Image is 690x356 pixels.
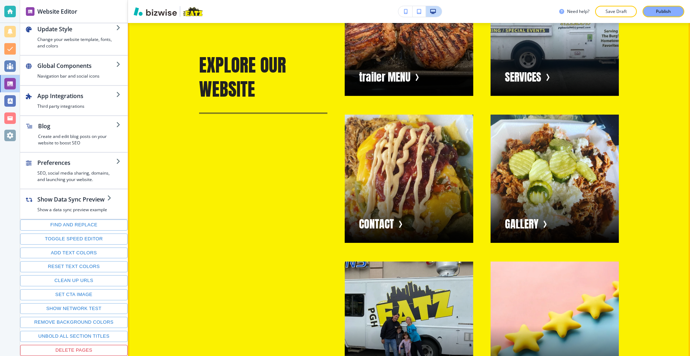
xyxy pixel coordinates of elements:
button: Delete pages [20,345,128,356]
button: Show Data Sync PreviewShow a data sync preview example [20,189,119,219]
button: Navigation item imageCONTACT [345,115,473,243]
button: Save Draft [595,6,637,17]
button: Set CTA image [20,289,128,300]
h3: Need help? [567,8,589,15]
button: Update StyleChange your website template, fonts, and colors [20,19,128,55]
p: Save Draft [604,8,627,15]
h4: Show a data sync preview example [37,207,107,213]
button: Find and replace [20,219,128,231]
h2: Global Components [37,61,116,70]
h2: Website Editor [37,7,77,16]
button: App IntegrationsThird party integrations [20,86,128,115]
button: Toggle speed editor [20,234,128,245]
h4: SEO, social media sharing, domains, and launching your website. [37,170,116,183]
h4: Navigation bar and social icons [37,73,116,79]
h2: Blog [38,122,116,130]
img: Your Logo [183,7,203,16]
h4: Third party integrations [37,103,116,110]
h2: App Integrations [37,92,116,100]
p: Explore Our Website [199,53,327,101]
button: Unbold all section titles [20,331,128,342]
button: Reset text colors [20,261,128,272]
img: Bizwise Logo [134,7,177,16]
h4: Create and edit blog posts on your website to boost SEO [38,133,116,146]
button: Remove background colors [20,317,128,328]
button: Navigation item imageGALLERY [491,115,619,243]
img: editor icon [26,7,34,16]
button: Global ComponentsNavigation bar and social icons [20,56,128,85]
h4: Change your website template, fonts, and colors [37,36,116,49]
button: BlogCreate and edit blog posts on your website to boost SEO [20,116,128,152]
button: Publish [643,6,684,17]
h2: Update Style [37,25,116,33]
p: Publish [656,8,671,15]
h2: Show Data Sync Preview [37,195,107,204]
button: PreferencesSEO, social media sharing, domains, and launching your website. [20,153,128,189]
button: Show network test [20,303,128,314]
h2: Preferences [37,158,116,167]
button: Add text colors [20,248,128,259]
button: Clean up URLs [20,275,128,286]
